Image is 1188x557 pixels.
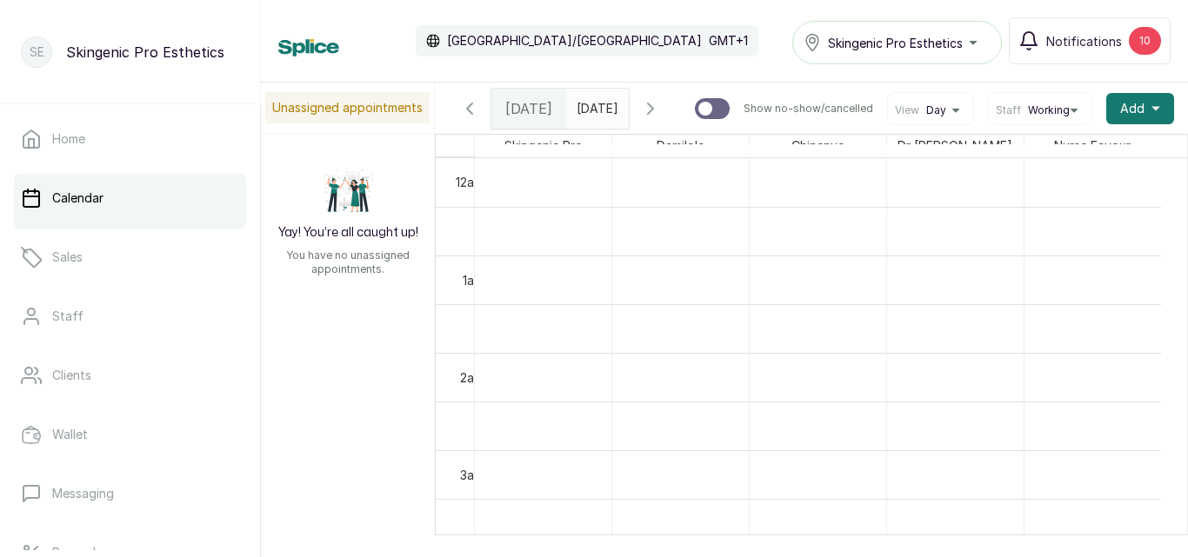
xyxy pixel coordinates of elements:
div: 2am [457,368,487,387]
a: Calendar [14,174,246,222]
span: Day [926,103,946,117]
p: [GEOGRAPHIC_DATA]/[GEOGRAPHIC_DATA] [447,32,702,50]
p: Sales [52,249,83,266]
span: Nurse Favour [1051,135,1134,156]
p: SE [30,43,44,61]
span: Notifications [1046,32,1122,50]
span: Chinenye [788,135,848,156]
p: You have no unassigned appointments. [271,249,424,276]
span: Skingenic Pro Esthetics [828,34,963,52]
p: Home [52,130,85,148]
a: Sales [14,233,246,282]
a: Staff [14,292,246,341]
p: Unassigned appointments [265,92,430,123]
button: Skingenic Pro Esthetics [792,21,1002,64]
p: Clients [52,367,91,384]
p: Messaging [52,485,114,502]
p: Show no-show/cancelled [744,102,873,116]
span: View [895,103,919,117]
button: Notifications10 [1009,17,1171,64]
a: Messaging [14,469,246,518]
span: Damilola [653,135,708,156]
span: Staff [996,103,1021,117]
p: Calendar [52,189,103,207]
p: GMT+1 [709,32,748,50]
span: [DATE] [505,98,552,119]
p: Wallet [52,426,88,443]
div: 1am [459,271,487,289]
span: Working [1028,103,1070,117]
a: Wallet [14,410,246,459]
span: Add [1120,100,1145,117]
h2: Yay! You’re all caught up! [278,224,418,242]
button: Add [1106,93,1174,124]
p: Staff [52,308,83,325]
button: ViewDay [895,103,966,117]
span: Skingenic Pro [501,135,586,156]
a: Clients [14,351,246,400]
button: StaffWorking [996,103,1085,117]
div: [DATE] [491,89,566,129]
div: 3am [457,466,487,484]
a: Home [14,115,246,163]
div: 10 [1129,27,1161,55]
div: 12am [452,173,487,191]
span: Dr [PERSON_NAME] [894,135,1016,156]
p: Skingenic Pro Esthetics [66,42,224,63]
